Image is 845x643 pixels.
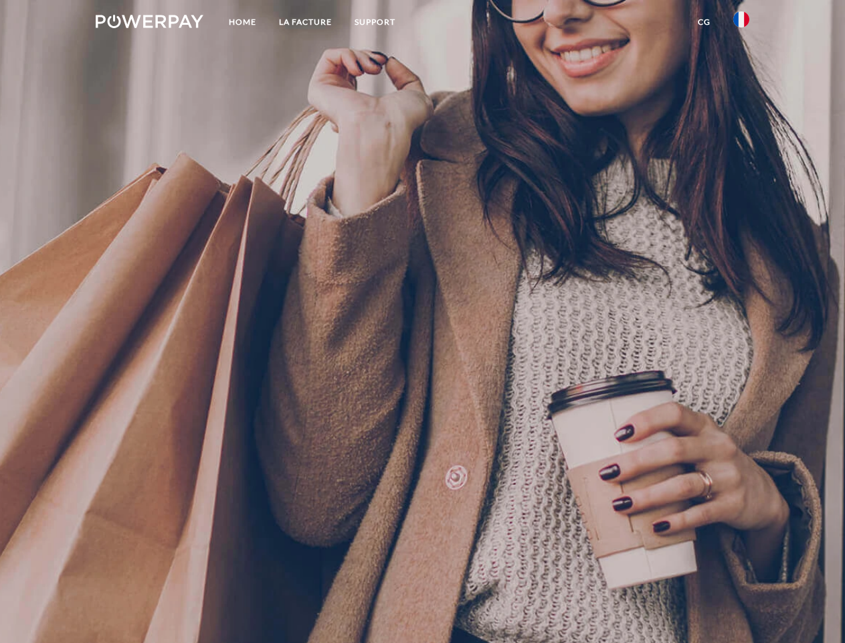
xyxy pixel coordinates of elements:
[268,10,343,34] a: LA FACTURE
[686,10,722,34] a: CG
[343,10,407,34] a: Support
[96,15,203,28] img: logo-powerpay-white.svg
[217,10,268,34] a: Home
[733,11,749,27] img: fr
